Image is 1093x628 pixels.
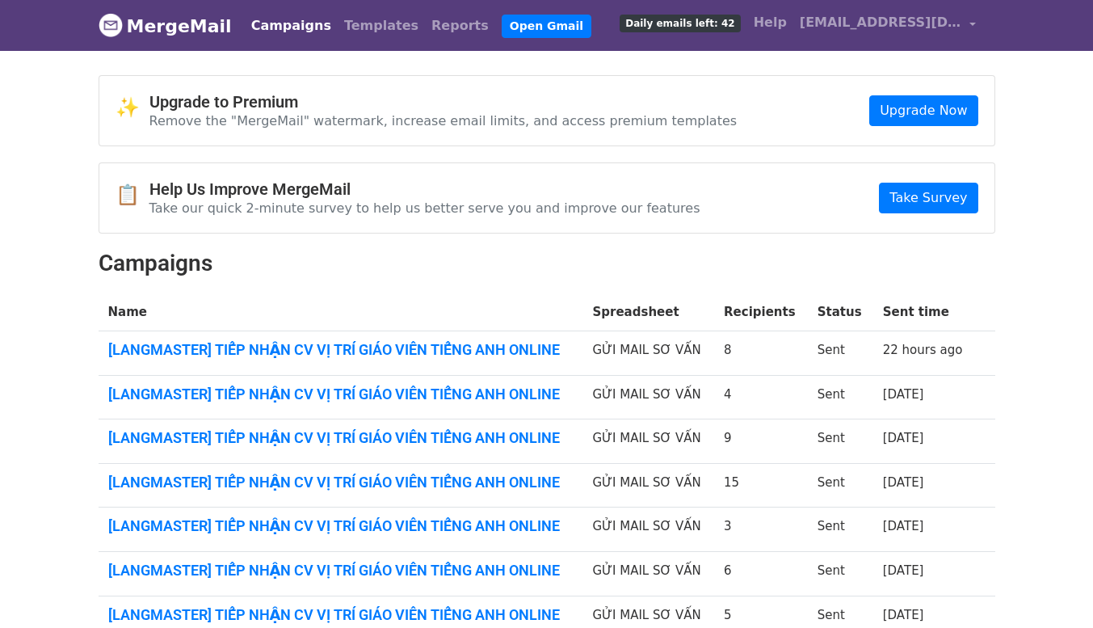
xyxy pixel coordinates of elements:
[714,331,808,376] td: 8
[108,517,574,535] a: [LANGMASTER] TIẾP NHẬN CV VỊ TRÍ GIÁO VIÊN TIẾNG ANH ONLINE
[883,519,924,533] a: [DATE]
[149,200,700,217] p: Take our quick 2-minute survey to help us better serve you and improve our features
[808,463,873,508] td: Sent
[714,419,808,464] td: 9
[883,343,963,357] a: 22 hours ago
[883,387,924,402] a: [DATE]
[808,419,873,464] td: Sent
[747,6,793,39] a: Help
[583,293,715,331] th: Spreadsheet
[714,463,808,508] td: 15
[714,508,808,552] td: 3
[714,552,808,596] td: 6
[879,183,977,213] a: Take Survey
[108,562,574,580] a: [LANGMASTER] TIẾP NHẬN CV VỊ TRÍ GIÁO VIÊN TIẾNG ANH ONLINE
[808,293,873,331] th: Status
[583,552,715,596] td: GỬI MAIL SƠ VẤN
[108,429,574,447] a: [LANGMASTER] TIẾP NHẬN CV VỊ TRÍ GIÁO VIÊN TIẾNG ANH ONLINE
[873,293,975,331] th: Sent time
[714,375,808,419] td: 4
[808,508,873,552] td: Sent
[99,293,583,331] th: Name
[245,10,338,42] a: Campaigns
[149,112,738,129] p: Remove the "MergeMail" watermark, increase email limits, and access premium templates
[149,179,700,199] h4: Help Us Improve MergeMail
[338,10,425,42] a: Templates
[583,508,715,552] td: GỬI MAIL SƠ VẤN
[149,92,738,112] h4: Upgrade to Premium
[613,6,746,39] a: Daily emails left: 42
[883,431,924,445] a: [DATE]
[99,13,123,37] img: MergeMail logo
[425,10,495,42] a: Reports
[714,293,808,331] th: Recipients
[808,331,873,376] td: Sent
[620,15,740,32] span: Daily emails left: 42
[883,475,924,490] a: [DATE]
[883,563,924,578] a: [DATE]
[800,13,961,32] span: [EMAIL_ADDRESS][DOMAIN_NAME]
[116,183,149,207] span: 📋
[808,375,873,419] td: Sent
[583,463,715,508] td: GỬI MAIL SƠ VẤN
[808,552,873,596] td: Sent
[116,96,149,120] span: ✨
[108,341,574,359] a: [LANGMASTER] TIẾP NHẬN CV VỊ TRÍ GIÁO VIÊN TIẾNG ANH ONLINE
[502,15,591,38] a: Open Gmail
[583,419,715,464] td: GỬI MAIL SƠ VẤN
[108,386,574,403] a: [LANGMASTER] TIẾP NHẬN CV VỊ TRÍ GIÁO VIÊN TIẾNG ANH ONLINE
[583,375,715,419] td: GỬI MAIL SƠ VẤN
[883,608,924,622] a: [DATE]
[108,474,574,491] a: [LANGMASTER] TIẾP NHẬN CV VỊ TRÍ GIÁO VIÊN TIẾNG ANH ONLINE
[108,606,574,624] a: [LANGMASTER] TIẾP NHẬN CV VỊ TRÍ GIÁO VIÊN TIẾNG ANH ONLINE
[99,250,995,277] h2: Campaigns
[793,6,982,44] a: [EMAIL_ADDRESS][DOMAIN_NAME]
[583,331,715,376] td: GỬI MAIL SƠ VẤN
[869,95,977,126] a: Upgrade Now
[99,9,232,43] a: MergeMail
